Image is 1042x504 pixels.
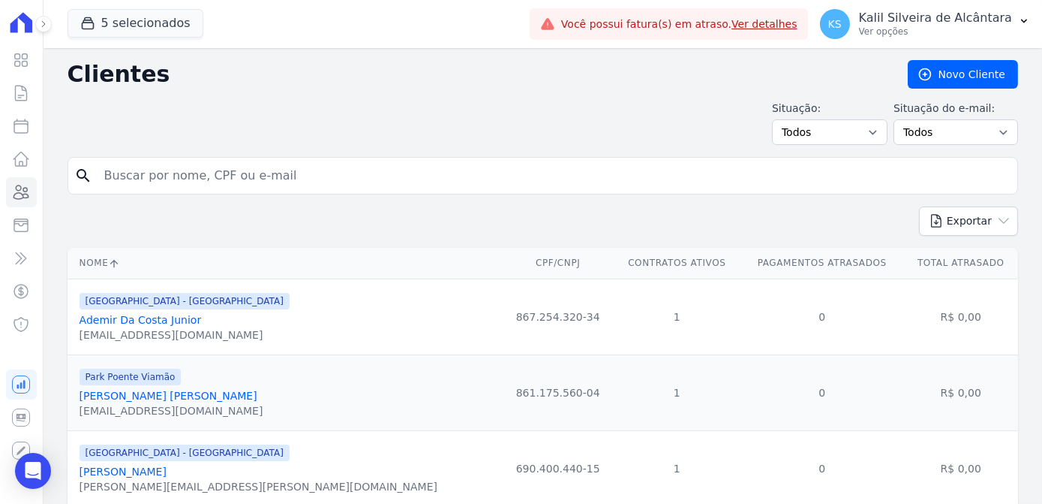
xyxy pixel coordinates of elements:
div: Open Intercom Messenger [15,453,51,489]
td: 861.175.560-04 [503,355,614,430]
input: Buscar por nome, CPF ou e-mail [95,161,1011,191]
td: 867.254.320-34 [503,279,614,355]
th: CPF/CNPJ [503,248,614,279]
label: Situação do e-mail: [893,101,1018,116]
td: 0 [740,355,904,430]
i: search [74,167,92,185]
span: [GEOGRAPHIC_DATA] - [GEOGRAPHIC_DATA] [80,293,290,309]
td: 0 [740,279,904,355]
a: Ver detalhes [731,18,797,30]
td: R$ 0,00 [904,279,1018,355]
th: Nome [68,248,503,279]
div: [PERSON_NAME][EMAIL_ADDRESS][PERSON_NAME][DOMAIN_NAME] [80,479,437,494]
label: Situação: [772,101,887,116]
span: [GEOGRAPHIC_DATA] - [GEOGRAPHIC_DATA] [80,445,290,461]
p: Kalil Silveira de Alcântara [859,11,1012,26]
span: Você possui fatura(s) em atraso. [561,17,797,32]
div: [EMAIL_ADDRESS][DOMAIN_NAME] [80,403,263,418]
th: Total Atrasado [904,248,1018,279]
span: KS [828,19,842,29]
button: 5 selecionados [68,9,203,38]
button: KS Kalil Silveira de Alcântara Ver opções [808,3,1042,45]
h2: Clientes [68,61,884,88]
td: R$ 0,00 [904,355,1018,430]
td: 1 [614,355,740,430]
a: Ademir Da Costa Junior [80,314,202,326]
a: Novo Cliente [908,60,1018,89]
div: [EMAIL_ADDRESS][DOMAIN_NAME] [80,327,290,343]
th: Pagamentos Atrasados [740,248,904,279]
td: 1 [614,279,740,355]
p: Ver opções [859,26,1012,38]
a: [PERSON_NAME] [80,466,167,478]
a: [PERSON_NAME] [PERSON_NAME] [80,390,257,402]
th: Contratos Ativos [614,248,740,279]
button: Exportar [919,207,1018,236]
span: Park Poente Viamão [80,369,182,385]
